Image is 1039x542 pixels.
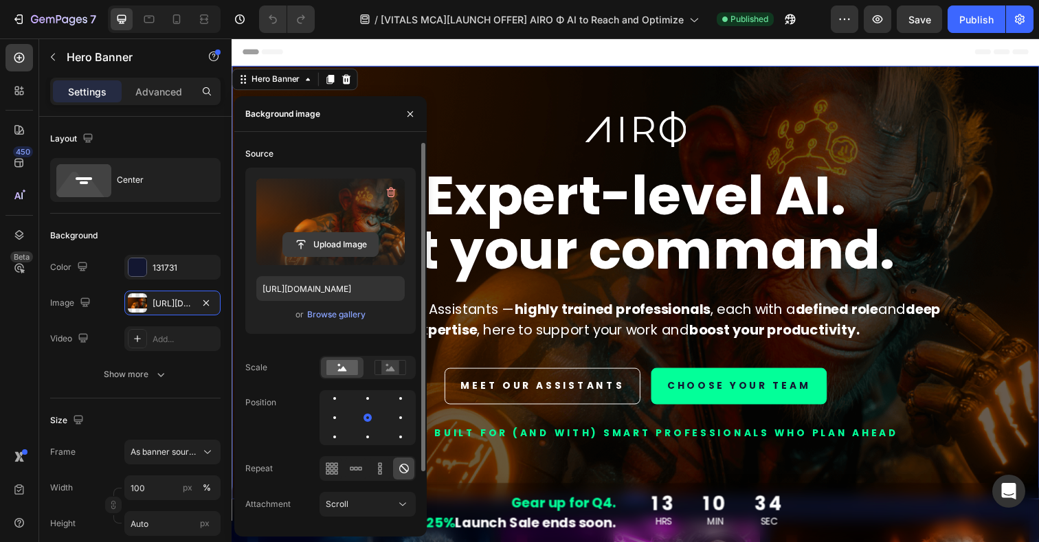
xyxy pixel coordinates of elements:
p: HRS [429,485,454,502]
div: Background image [245,108,320,120]
strong: - 25% [188,485,228,504]
div: Video [50,330,91,348]
div: 450 [13,146,33,157]
strong: Expert-level AI. [198,122,627,199]
div: Size [50,411,87,430]
input: px% [124,475,221,500]
div: Position [245,396,276,409]
div: Browse gallery [307,308,366,321]
a: MEET OUR ASSISTANTS [217,337,417,374]
div: Undo/Redo [259,5,315,33]
strong: At your command. [148,177,677,254]
strong: boost your productivity. [467,288,641,307]
div: Attachment [245,498,291,510]
div: Hero Banner [17,36,72,48]
button: px [199,479,215,496]
p: MEET OUR ASSISTANTS [234,348,401,361]
div: 131731 [153,262,217,274]
img: AIRO_LOGO.svg [361,74,464,111]
a: Gear up for Q4. [285,464,392,484]
span: Scroll [326,499,348,509]
div: Source [245,148,273,160]
button: Publish [948,5,1005,33]
strong: deep expertise [184,267,724,307]
strong: highly trained professionals [289,267,489,286]
div: Publish [959,12,994,27]
p: Meet our AIRO Assistants — , each with a and , here to support your work and [67,267,758,308]
a: - 25%Launch Sale ends soon. [188,485,392,504]
p: ★★★★★ BUILT FOR (AND WITH) smart professionals who plan ahead [144,397,681,409]
div: [URL][DOMAIN_NAME] [153,297,192,310]
div: Layout [50,130,96,148]
button: 7 [5,5,102,33]
button: Save [897,5,942,33]
button: Browse gallery [306,308,366,321]
div: Scale [245,361,267,374]
strong: Launch Sale ends soon. [228,485,392,504]
div: % [203,482,211,494]
div: 10 [481,466,506,485]
span: or [295,306,304,323]
button: Show more [50,362,221,387]
label: Width [50,482,73,494]
iframe: Design area [232,38,1039,542]
div: Show more [104,368,168,381]
span: Save [908,14,931,25]
div: px [183,482,192,494]
div: Background [50,229,98,242]
div: 13 [429,466,454,485]
span: px [200,518,210,528]
p: Hero Banner [67,49,183,65]
input: https://example.com/image.jpg [256,276,405,301]
span: Published [730,13,768,25]
span: [VITALS MCA][LAUNCH OFFER] AIRO Φ AI to Reach and Optimize [381,12,684,27]
p: Advanced [135,84,182,99]
div: Beta [10,251,33,262]
label: Frame [50,446,76,458]
div: Center [117,164,201,196]
p: CHOOSE YOUR TEAM [445,348,591,361]
button: Upload Image [282,232,379,257]
span: As banner source [131,446,198,458]
button: As banner source [124,440,221,464]
button: Scroll [320,492,416,517]
div: Add... [153,333,217,346]
label: Height [50,517,76,530]
p: 7 [90,11,96,27]
p: MIN [481,485,506,502]
div: Open Intercom Messenger [992,475,1025,508]
p: Settings [68,84,107,99]
button: % [179,479,196,496]
strong: defined role [576,267,660,286]
div: Image [50,294,93,313]
div: Repeat [245,462,273,475]
p: SEC [534,485,563,502]
div: 34 [534,466,563,485]
a: CHOOSE YOUR TEAM [428,337,607,374]
div: Color [50,258,91,277]
span: / [375,12,378,27]
input: px [124,511,221,536]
